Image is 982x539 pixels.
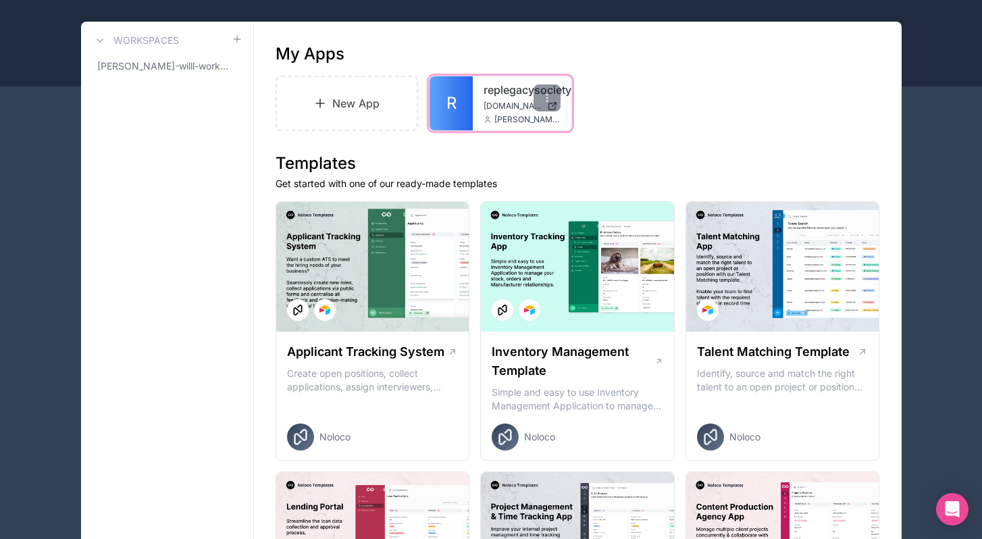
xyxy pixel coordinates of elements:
span: R [446,93,457,114]
div: Open Intercom Messenger [936,493,968,525]
a: [PERSON_NAME]-willl-workspace [92,54,242,78]
a: replegacysociety [484,82,561,98]
h1: Applicant Tracking System [287,342,444,361]
p: Create open positions, collect applications, assign interviewers, centralise candidate feedback a... [287,367,459,394]
a: [DOMAIN_NAME] [484,101,561,111]
span: [DOMAIN_NAME] [484,101,542,111]
h1: Templates [276,153,880,174]
span: [PERSON_NAME][EMAIL_ADDRESS][DOMAIN_NAME] [494,114,561,125]
span: Noloco [319,430,351,444]
p: Identify, source and match the right talent to an open project or position with our Talent Matchi... [697,367,869,394]
span: [PERSON_NAME]-willl-workspace [97,59,232,73]
span: Noloco [524,430,555,444]
h3: Workspaces [113,34,179,47]
a: New App [276,76,419,131]
h1: Talent Matching Template [697,342,850,361]
a: R [430,76,473,130]
img: Airtable Logo [524,305,535,315]
p: Simple and easy to use Inventory Management Application to manage your stock, orders and Manufact... [492,386,663,413]
a: Workspaces [92,32,179,49]
span: Noloco [729,430,760,444]
h1: Inventory Management Template [492,342,654,380]
img: Airtable Logo [702,305,713,315]
img: Airtable Logo [319,305,330,315]
p: Get started with one of our ready-made templates [276,177,880,190]
h1: My Apps [276,43,344,65]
